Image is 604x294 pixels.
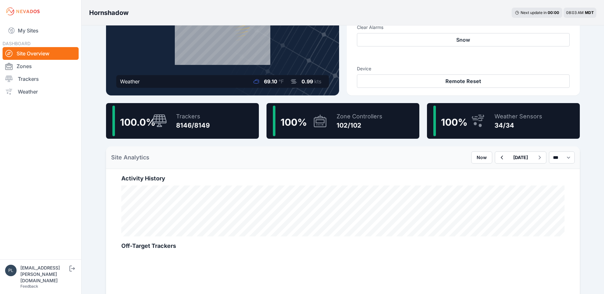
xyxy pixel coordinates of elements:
[3,23,79,38] a: My Sites
[357,74,570,88] button: Remote Reset
[357,66,570,72] h3: Device
[548,10,559,15] div: 00 : 00
[89,4,129,21] nav: Breadcrumb
[471,151,492,164] button: Now
[281,116,307,128] span: 100 %
[176,112,210,121] div: Trackers
[521,10,547,15] span: Next update in
[337,112,382,121] div: Zone Controllers
[508,152,533,163] button: [DATE]
[302,78,313,85] span: 0.99
[314,78,321,85] span: kts
[3,47,79,60] a: Site Overview
[111,153,149,162] h2: Site Analytics
[20,265,68,284] div: [EMAIL_ADDRESS][PERSON_NAME][DOMAIN_NAME]
[176,121,210,130] div: 8146/8149
[357,33,570,46] button: Snow
[266,103,419,139] a: 100%Zone Controllers102/102
[357,24,570,31] h3: Clear Alarms
[3,41,31,46] span: DASHBOARD
[20,284,38,289] a: Feedback
[5,6,41,17] img: Nevados
[279,78,284,85] span: °F
[494,121,542,130] div: 34/34
[494,112,542,121] div: Weather Sensors
[3,60,79,73] a: Zones
[441,116,467,128] span: 100 %
[121,174,565,183] h2: Activity History
[585,10,594,15] span: MDT
[337,121,382,130] div: 102/102
[427,103,580,139] a: 100%Weather Sensors34/34
[3,73,79,85] a: Trackers
[120,116,155,128] span: 100.0 %
[121,241,565,250] h2: Off-Target Trackers
[3,85,79,98] a: Weather
[89,8,129,17] h3: Hornshadow
[566,10,584,15] span: 08:03 AM
[264,78,277,85] span: 69.10
[120,78,140,85] div: Weather
[5,265,17,276] img: plsmith@sundt.com
[106,103,259,139] a: 100.0%Trackers8146/8149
